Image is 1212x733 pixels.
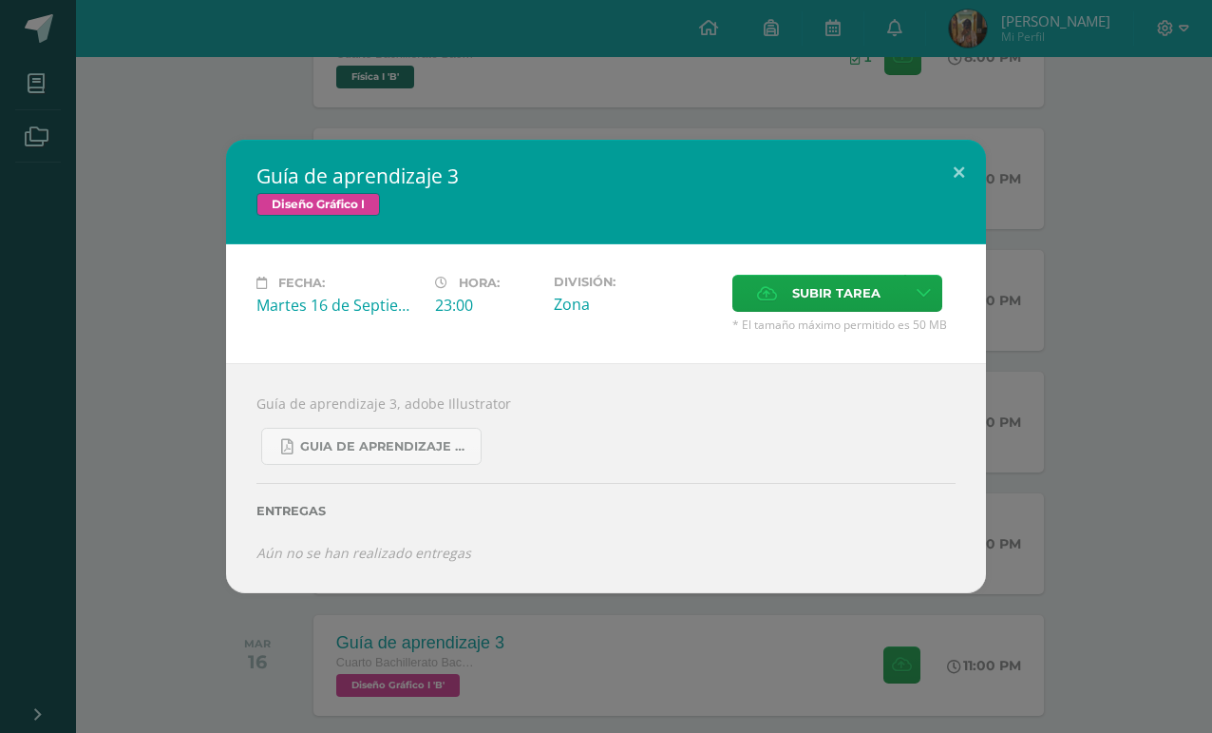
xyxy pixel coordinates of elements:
[554,294,717,315] div: Zona
[792,276,881,311] span: Subir tarea
[435,295,539,316] div: 23:00
[261,428,482,465] a: Guia de aprendizaje 3 IV UNIDAD.pdf
[300,439,471,454] span: Guia de aprendizaje 3 IV UNIDAD.pdf
[554,275,717,289] label: División:
[256,295,420,316] div: Martes 16 de Septiembre
[256,504,956,518] label: Entregas
[256,163,956,189] h2: Guía de aprendizaje 3
[256,193,380,216] span: Diseño Gráfico I
[226,363,986,592] div: Guía de aprendizaje 3, adobe Illustrator
[278,276,325,290] span: Fecha:
[459,276,500,290] span: Hora:
[256,544,471,562] i: Aún no se han realizado entregas
[932,140,986,204] button: Close (Esc)
[732,317,956,333] span: * El tamaño máximo permitido es 50 MB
